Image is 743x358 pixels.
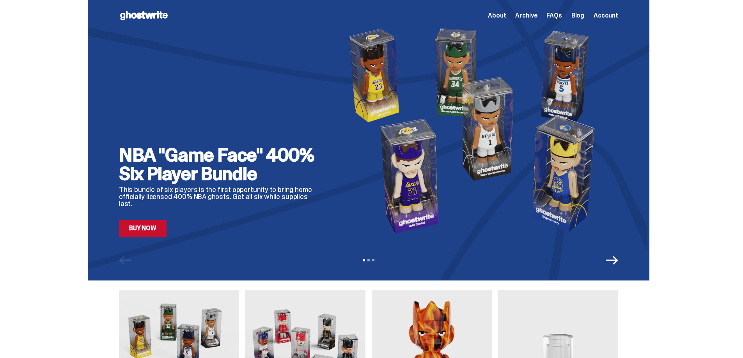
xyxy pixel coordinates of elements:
[594,12,618,19] a: Account
[367,259,370,261] button: View slide 2
[363,259,365,261] button: View slide 1
[488,12,506,19] a: About
[119,146,322,183] h2: NBA "Game Face" 400% Six Player Bundle
[334,24,618,237] img: NBA "Game Face" 400% Six Player Bundle
[571,12,584,19] a: Blog
[119,186,322,207] p: This bundle of six players is the first opportunity to bring home officially licensed 400% NBA gh...
[515,12,537,19] a: Archive
[372,259,374,261] button: View slide 3
[606,254,618,266] button: Next
[119,220,167,237] a: Buy Now
[546,12,562,19] a: FAQs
